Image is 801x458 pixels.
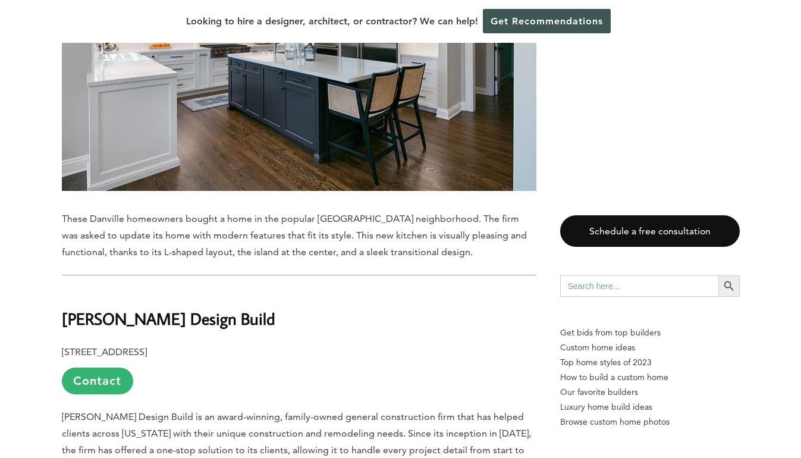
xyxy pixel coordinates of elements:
[483,9,611,33] a: Get Recommendations
[560,415,740,429] a: Browse custom home photos
[560,400,740,415] a: Luxury home build ideas
[560,355,740,370] a: Top home styles of 2023
[62,346,147,357] b: [STREET_ADDRESS]
[560,385,740,400] a: Our favorite builders
[560,215,740,247] a: Schedule a free consultation
[62,368,133,394] a: Contact
[62,308,275,329] b: [PERSON_NAME] Design Build
[62,213,527,258] span: These Danville homeowners bought a home in the popular [GEOGRAPHIC_DATA] neighborhood. The firm w...
[560,370,740,385] a: How to build a custom home
[560,325,740,340] p: Get bids from top builders
[723,280,736,293] svg: Search
[560,275,718,297] input: Search here...
[560,340,740,355] a: Custom home ideas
